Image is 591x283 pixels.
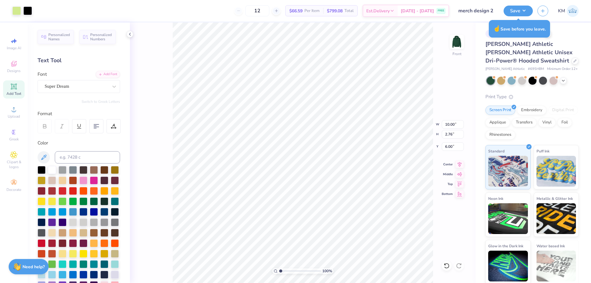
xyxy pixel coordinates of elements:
span: Upload [8,114,20,119]
span: Metallic & Glitter Ink [537,195,573,202]
div: Screen Print [485,106,515,115]
span: $799.08 [327,8,343,14]
input: Untitled Design [454,5,499,17]
img: Karl Michael Narciza [567,5,579,17]
div: Applique [485,118,510,127]
span: KM [558,7,565,14]
label: Font [38,71,47,78]
div: Vinyl [538,118,556,127]
div: Front [452,51,461,57]
span: Neon Ink [488,195,503,202]
div: Embroidery [517,106,546,115]
span: $66.59 [289,8,303,14]
span: Center [442,162,453,167]
span: Top [442,182,453,186]
div: Color [38,139,120,147]
span: Per Item [304,8,320,14]
span: Bottom [442,192,453,196]
a: KM [558,5,579,17]
span: Glow in the Dark Ink [488,243,523,249]
span: 100 % [322,268,332,274]
span: Personalized Names [48,33,70,41]
img: Metallic & Glitter Ink [537,203,576,234]
span: # 695HBM [528,67,544,72]
span: [DATE] - [DATE] [401,8,434,14]
img: Puff Ink [537,156,576,187]
span: Est. Delivery [366,8,390,14]
span: Minimum Order: 12 + [547,67,578,72]
span: Add Text [6,91,21,96]
input: e.g. 7428 c [55,151,120,164]
div: Transfers [512,118,537,127]
span: FREE [438,9,444,13]
img: Standard [488,156,528,187]
span: Total [344,8,354,14]
span: Image AI [7,46,21,51]
strong: Need help? [22,264,45,270]
input: – – [245,5,269,16]
div: Foil [557,118,572,127]
span: Standard [488,148,505,154]
span: Greek [9,137,19,142]
button: Switch to Greek Letters [82,99,120,104]
span: ☝️ [493,25,501,33]
div: Digital Print [548,106,578,115]
div: Save before you leave. [489,20,550,38]
span: [PERSON_NAME] Athletic [PERSON_NAME] Athletic Unisex Dri-Power® Hooded Sweatshirt [485,40,573,64]
span: Decorate [6,187,21,192]
img: Water based Ink [537,251,576,281]
img: Front [451,36,463,48]
span: [PERSON_NAME] Athletic [485,67,525,72]
div: Format [38,110,121,117]
button: Save [504,6,533,16]
span: Personalized Numbers [90,33,112,41]
div: Print Type [485,93,579,100]
span: Puff Ink [537,148,549,154]
img: Neon Ink [488,203,528,234]
span: Middle [442,172,453,176]
span: Designs [7,68,21,73]
div: Text Tool [38,56,120,65]
img: Glow in the Dark Ink [488,251,528,281]
div: Rhinestones [485,130,515,139]
div: # 513518A [485,30,510,38]
span: Water based Ink [537,243,565,249]
div: Add Font [96,71,120,78]
span: Clipart & logos [3,160,25,169]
